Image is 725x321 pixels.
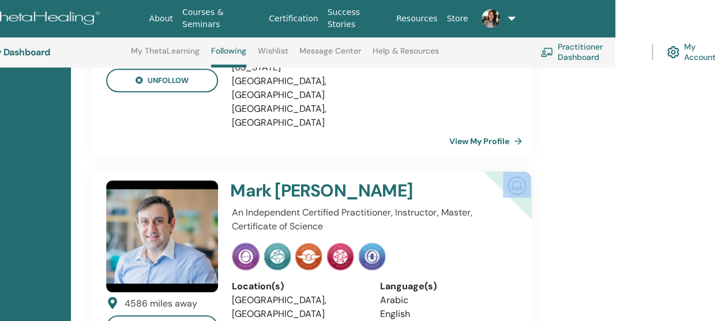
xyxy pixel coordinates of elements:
[106,180,218,292] img: default.jpg
[211,46,246,67] a: Following
[449,130,527,153] a: View My Profile
[232,293,362,321] li: [GEOGRAPHIC_DATA], [GEOGRAPHIC_DATA]
[380,307,510,321] li: English
[144,8,177,29] a: About
[131,46,200,65] a: My ThetaLearning
[232,206,510,233] p: An Independent Certified Practitioner, Instructor, Master, Certificate of Science
[322,2,391,35] a: Success Stories
[232,102,362,130] li: [GEOGRAPHIC_DATA], [GEOGRAPHIC_DATA]
[230,180,463,201] h4: Mark [PERSON_NAME]
[503,172,531,198] img: Certified Online Instructor
[380,280,510,293] div: Language(s)
[106,69,218,92] button: unfollow
[392,8,442,29] a: Resources
[482,9,500,28] img: default.jpg
[442,8,472,29] a: Store
[125,297,197,311] div: 4586 miles away
[540,47,553,56] img: chalkboard-teacher.svg
[465,171,532,237] div: Certified Online Instructor
[178,2,264,35] a: Courses & Seminars
[232,280,362,293] div: Location(s)
[373,46,439,65] a: Help & Resources
[667,43,679,61] img: cog.svg
[667,39,725,65] a: My Account
[299,46,361,65] a: Message Center
[232,74,362,102] li: [GEOGRAPHIC_DATA], [GEOGRAPHIC_DATA]
[380,293,510,307] li: Arabic
[258,46,288,65] a: Wishlist
[264,8,322,29] a: Certification
[540,39,638,65] a: Practitioner Dashboard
